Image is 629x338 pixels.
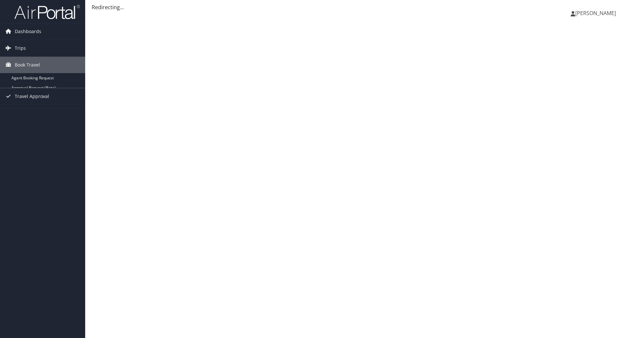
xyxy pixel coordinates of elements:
[15,57,40,73] span: Book Travel
[575,10,616,17] span: [PERSON_NAME]
[14,4,80,20] img: airportal-logo.png
[92,3,622,11] div: Redirecting...
[15,23,41,40] span: Dashboards
[15,88,49,105] span: Travel Approval
[571,3,622,23] a: [PERSON_NAME]
[15,40,26,56] span: Trips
